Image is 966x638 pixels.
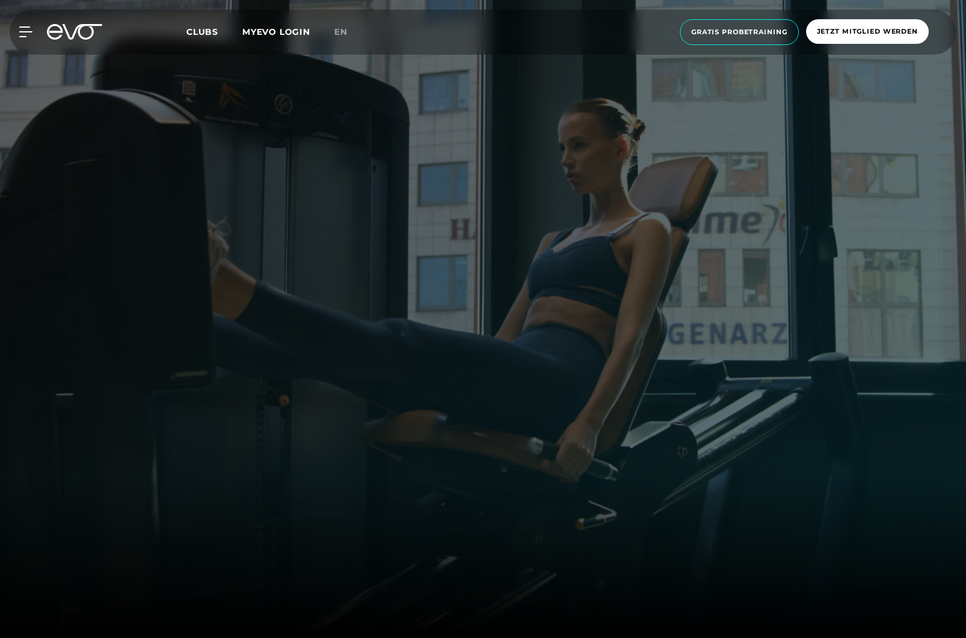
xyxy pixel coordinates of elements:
[676,19,802,45] a: Gratis Probetraining
[802,19,932,45] a: Jetzt Mitglied werden
[334,25,362,39] a: en
[186,26,242,37] a: Clubs
[817,26,918,37] span: Jetzt Mitglied werden
[186,26,218,37] span: Clubs
[691,27,787,37] span: Gratis Probetraining
[334,26,347,37] span: en
[242,26,310,37] a: MYEVO LOGIN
